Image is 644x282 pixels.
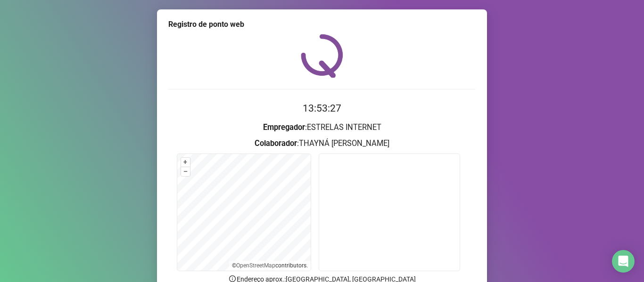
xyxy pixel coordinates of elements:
[181,158,190,167] button: +
[232,262,308,269] li: © contributors.
[181,167,190,176] button: –
[255,139,297,148] strong: Colaborador
[168,121,476,134] h3: : ESTRELAS INTERNET
[303,103,341,114] time: 13:53:27
[263,123,305,132] strong: Empregador
[168,19,476,30] div: Registro de ponto web
[168,137,476,150] h3: : THAYNÁ [PERSON_NAME]
[236,262,275,269] a: OpenStreetMap
[612,250,635,273] div: Open Intercom Messenger
[301,34,343,78] img: QRPoint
